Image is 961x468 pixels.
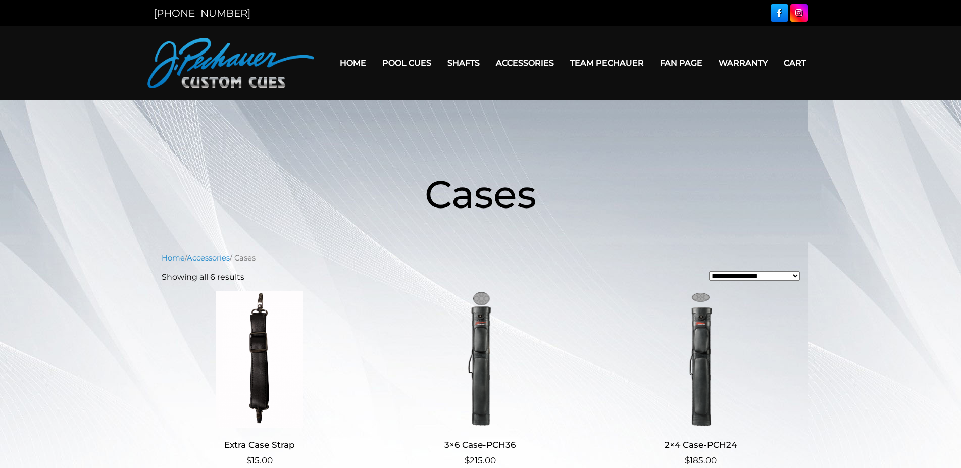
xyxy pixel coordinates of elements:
h2: 3×6 Case-PCH36 [382,436,578,454]
bdi: 185.00 [685,455,717,465]
select: Shop order [709,271,800,281]
a: Team Pechauer [562,50,652,76]
span: Cases [425,171,536,218]
span: $ [685,455,690,465]
a: Accessories [187,253,230,263]
a: Shafts [439,50,488,76]
h2: 2×4 Case-PCH24 [602,436,799,454]
a: Fan Page [652,50,711,76]
span: $ [465,455,470,465]
a: Extra Case Strap $15.00 [162,291,358,467]
img: 3x6 Case-PCH36 [382,291,578,428]
a: 3×6 Case-PCH36 $215.00 [382,291,578,467]
a: Pool Cues [374,50,439,76]
img: Pechauer Custom Cues [147,38,314,88]
span: $ [246,455,251,465]
a: Home [332,50,374,76]
a: Accessories [488,50,562,76]
img: 2x4 Case-PCH24 [602,291,799,428]
a: [PHONE_NUMBER] [154,7,250,19]
nav: Breadcrumb [162,252,800,264]
a: Home [162,253,185,263]
p: Showing all 6 results [162,271,244,283]
a: Warranty [711,50,776,76]
a: Cart [776,50,814,76]
bdi: 215.00 [465,455,496,465]
a: 2×4 Case-PCH24 $185.00 [602,291,799,467]
img: Extra Case Strap [162,291,358,428]
bdi: 15.00 [246,455,273,465]
h2: Extra Case Strap [162,436,358,454]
